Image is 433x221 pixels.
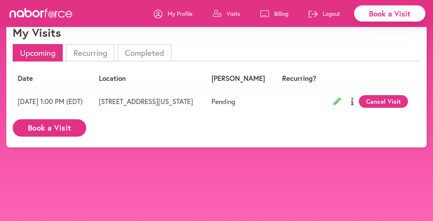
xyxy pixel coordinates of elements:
[213,4,240,23] a: Visits
[275,69,323,88] th: Recurring?
[206,69,275,88] th: [PERSON_NAME]
[154,4,192,23] a: My Profile
[323,10,340,17] p: Logout
[168,10,192,17] p: My Profile
[118,44,171,62] li: Completed
[13,88,94,114] td: [DATE] 1:00 PM (EDT)
[354,5,425,22] div: Book a Visit
[260,4,288,23] a: Billing
[13,26,61,39] h1: My Visits
[309,4,340,23] a: Logout
[206,88,275,114] td: Pending
[94,69,206,88] th: Location
[227,10,240,17] p: Visits
[359,95,408,108] button: Cancel Visit
[13,124,86,130] a: Book a Visit
[13,69,94,88] th: Date
[13,44,63,62] li: Upcoming
[66,44,114,62] li: Recurring
[94,88,206,114] td: [STREET_ADDRESS][US_STATE]
[274,10,288,17] p: Billing
[13,119,86,137] button: Book a Visit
